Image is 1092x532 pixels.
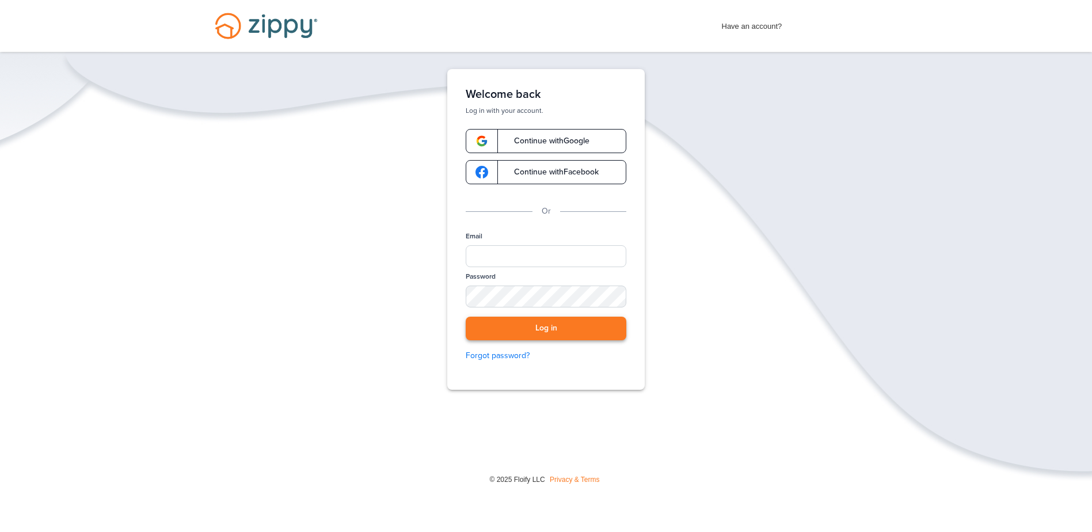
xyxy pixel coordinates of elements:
[466,129,626,153] a: google-logoContinue withGoogle
[466,317,626,340] button: Log in
[466,349,626,362] a: Forgot password?
[466,272,496,282] label: Password
[466,106,626,115] p: Log in with your account.
[466,231,482,241] label: Email
[466,160,626,184] a: google-logoContinue withFacebook
[475,135,488,147] img: google-logo
[550,476,599,484] a: Privacy & Terms
[722,14,782,33] span: Have an account?
[466,286,626,307] input: Password
[466,245,626,267] input: Email
[542,205,551,218] p: Or
[503,168,599,176] span: Continue with Facebook
[475,166,488,178] img: google-logo
[466,88,626,101] h1: Welcome back
[503,137,589,145] span: Continue with Google
[489,476,545,484] span: © 2025 Floify LLC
